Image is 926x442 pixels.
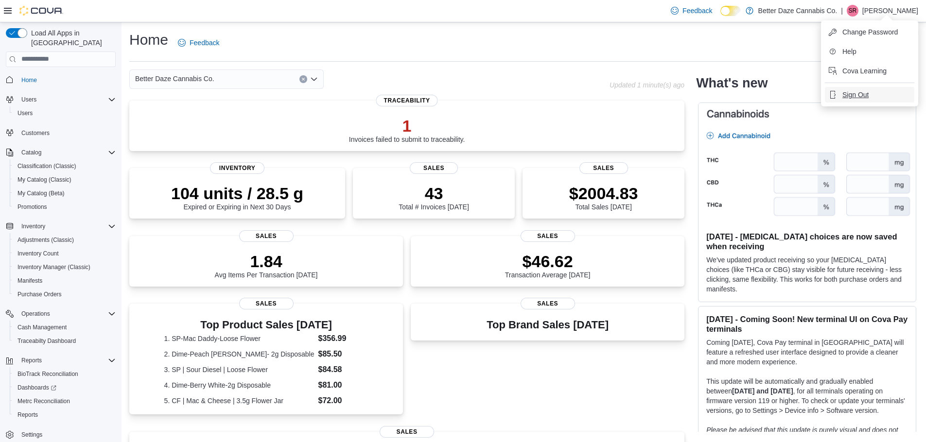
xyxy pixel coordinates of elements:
[2,73,120,87] button: Home
[696,75,768,91] h2: What's new
[2,220,120,233] button: Inventory
[310,75,318,83] button: Open list of options
[14,187,69,199] a: My Catalog (Beta)
[10,321,120,334] button: Cash Management
[10,233,120,247] button: Adjustments (Classic)
[14,368,82,380] a: BioTrack Reconciliation
[129,30,168,50] h1: Home
[215,252,318,279] div: Avg Items Per Transaction [DATE]
[17,94,40,105] button: Users
[2,354,120,367] button: Reports
[14,335,116,347] span: Traceabilty Dashboard
[10,260,120,274] button: Inventory Manager (Classic)
[17,94,116,105] span: Users
[706,338,908,367] p: Coming [DATE], Cova Pay terminal in [GEOGRAPHIC_DATA] will feature a refreshed user interface des...
[14,409,42,421] a: Reports
[732,387,793,395] strong: [DATE] and [DATE]
[10,173,120,187] button: My Catalog (Classic)
[825,44,914,59] button: Help
[2,307,120,321] button: Operations
[14,395,116,407] span: Metrc Reconciliation
[706,376,908,415] p: This update will be automatically and gradually enabled between , for all terminals operating on ...
[210,162,264,174] span: Inventory
[2,146,120,159] button: Catalog
[17,221,116,232] span: Inventory
[10,274,120,288] button: Manifests
[17,428,116,441] span: Settings
[14,160,116,172] span: Classification (Classic)
[825,87,914,102] button: Sign Out
[21,96,36,103] span: Users
[399,184,469,203] p: 43
[239,230,294,242] span: Sales
[190,38,219,48] span: Feedback
[21,222,45,230] span: Inventory
[17,147,116,158] span: Catalog
[842,47,856,56] span: Help
[825,24,914,40] button: Change Password
[21,149,41,156] span: Catalog
[17,337,76,345] span: Traceabilty Dashboard
[164,396,314,406] dt: 5. CF | Mac & Cheese | 3.5g Flower Jar
[17,221,49,232] button: Inventory
[2,427,120,442] button: Settings
[10,247,120,260] button: Inventory Count
[164,334,314,343] dt: 1. SP-Mac Daddy-Loose Flower
[164,380,314,390] dt: 4. Dime-Berry White-2g Disposable
[174,33,223,52] a: Feedback
[841,5,843,17] p: |
[10,381,120,394] a: Dashboards
[847,5,858,17] div: Steven Reyes
[14,368,116,380] span: BioTrack Reconciliation
[521,230,575,242] span: Sales
[17,277,42,285] span: Manifests
[318,364,368,375] dd: $84.58
[21,129,50,137] span: Customers
[17,189,65,197] span: My Catalog (Beta)
[318,395,368,407] dd: $72.00
[17,290,62,298] span: Purchase Orders
[706,232,908,251] h3: [DATE] - [MEDICAL_DATA] choices are now saved when receiving
[10,159,120,173] button: Classification (Classic)
[14,107,36,119] a: Users
[410,162,458,174] span: Sales
[14,382,116,393] span: Dashboards
[579,162,628,174] span: Sales
[14,275,46,287] a: Manifests
[17,323,67,331] span: Cash Management
[706,314,908,334] h3: [DATE] - Coming Soon! New terminal UI on Cova Pay terminals
[171,184,303,211] div: Expired or Expiring in Next 30 Days
[682,6,712,16] span: Feedback
[27,28,116,48] span: Load All Apps in [GEOGRAPHIC_DATA]
[14,261,116,273] span: Inventory Manager (Classic)
[14,187,116,199] span: My Catalog (Beta)
[505,252,591,271] p: $46.62
[135,73,214,85] span: Better Daze Cannabis Co.
[14,409,116,421] span: Reports
[14,248,63,259] a: Inventory Count
[17,308,54,320] button: Operations
[521,298,575,309] span: Sales
[164,319,368,331] h3: Top Product Sales [DATE]
[14,248,116,259] span: Inventory Count
[2,93,120,106] button: Users
[21,431,42,439] span: Settings
[706,255,908,294] p: We've updated product receiving so your [MEDICAL_DATA] choices (like THCa or CBG) stay visible fo...
[17,147,45,158] button: Catalog
[17,429,46,441] a: Settings
[14,322,116,333] span: Cash Management
[21,76,37,84] span: Home
[17,250,59,257] span: Inventory Count
[849,5,857,17] span: SR
[349,116,465,143] div: Invoices failed to submit to traceability.
[17,355,46,366] button: Reports
[17,308,116,320] span: Operations
[758,5,838,17] p: Better Daze Cannabis Co.
[10,408,120,422] button: Reports
[14,261,94,273] a: Inventory Manager (Classic)
[17,263,90,271] span: Inventory Manager (Classic)
[842,27,898,37] span: Change Password
[318,379,368,391] dd: $81.00
[14,234,116,246] span: Adjustments (Classic)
